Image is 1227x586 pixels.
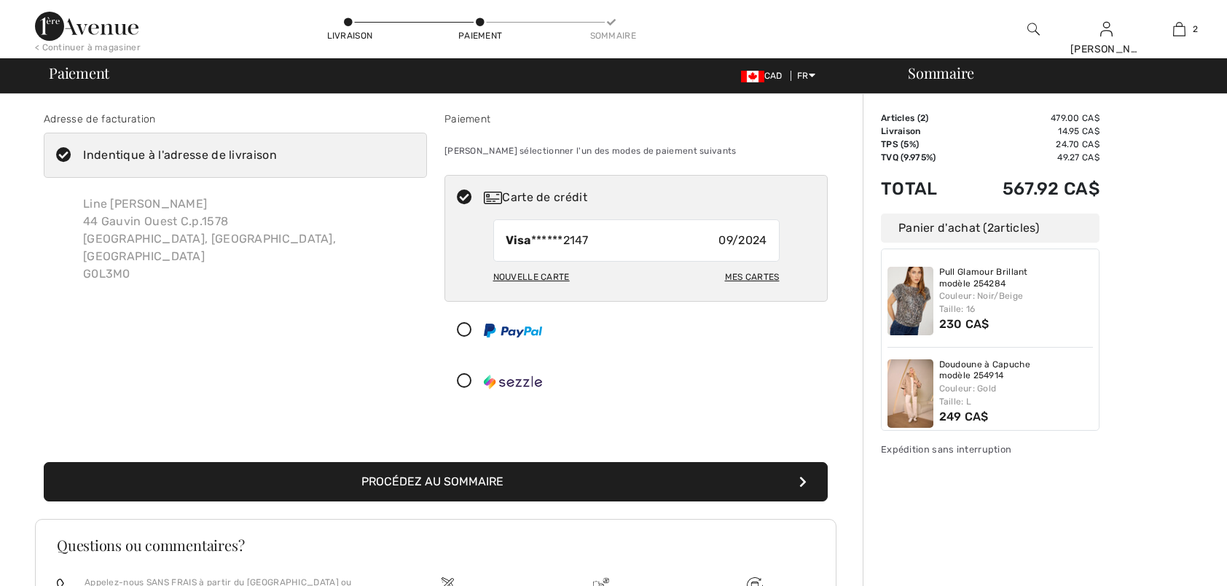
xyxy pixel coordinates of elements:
img: Pull Glamour Brillant modèle 254284 [887,267,933,335]
img: Doudoune à Capuche modèle 254914 [887,359,933,428]
a: Pull Glamour Brillant modèle 254284 [939,267,1094,289]
div: Sommaire [590,29,634,42]
div: Paiement [458,29,502,42]
td: Total [881,164,961,214]
div: Sommaire [890,66,1218,80]
div: [PERSON_NAME] [1070,42,1142,57]
a: Doudoune à Capuche modèle 254914 [939,359,1094,382]
img: Carte de crédit [484,192,502,204]
div: Mes cartes [725,265,780,289]
img: recherche [1027,20,1040,38]
div: [PERSON_NAME] sélectionner l'un des modes de paiement suivants [444,133,828,169]
img: 1ère Avenue [35,12,138,41]
span: 2 [987,221,994,235]
a: 2 [1143,20,1215,38]
div: Expédition sans interruption [881,442,1099,456]
a: Se connecter [1100,22,1113,36]
span: FR [797,71,815,81]
span: 2 [1193,23,1198,36]
h3: Questions ou commentaires? [57,538,815,552]
span: 230 CA$ [939,317,989,331]
td: Articles ( ) [881,112,961,125]
td: TVQ (9.975%) [881,151,961,164]
div: Couleur: Noir/Beige Taille: 16 [939,289,1094,316]
img: PayPal [484,324,542,337]
button: Procédez au sommaire [44,462,828,501]
span: CAD [741,71,788,81]
td: 49.27 CA$ [961,151,1099,164]
div: Adresse de facturation [44,112,427,127]
div: Nouvelle carte [493,265,570,289]
img: Mes infos [1100,20,1113,38]
td: TPS (5%) [881,138,961,151]
div: Indentique à l'adresse de livraison [83,146,277,164]
div: Carte de crédit [484,189,818,206]
td: 567.92 CA$ [961,164,1099,214]
div: Couleur: Gold Taille: L [939,382,1094,408]
img: Sezzle [484,375,542,389]
span: 249 CA$ [939,410,989,423]
div: Paiement [444,112,828,127]
div: Panier d'achat ( articles) [881,214,1099,243]
div: Livraison [327,29,371,42]
strong: Visa [506,233,531,247]
td: 479.00 CA$ [961,112,1099,125]
span: Paiement [49,66,109,80]
td: 24.70 CA$ [961,138,1099,151]
td: Livraison [881,125,961,138]
div: < Continuer à magasiner [35,41,141,54]
td: 14.95 CA$ [961,125,1099,138]
img: Mon panier [1173,20,1185,38]
span: 2 [920,113,925,123]
div: Line [PERSON_NAME] 44 Gauvin Ouest C.p.1578 [GEOGRAPHIC_DATA], [GEOGRAPHIC_DATA], [GEOGRAPHIC_DAT... [71,184,427,294]
span: 09/2024 [718,232,767,249]
img: Canadian Dollar [741,71,764,82]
